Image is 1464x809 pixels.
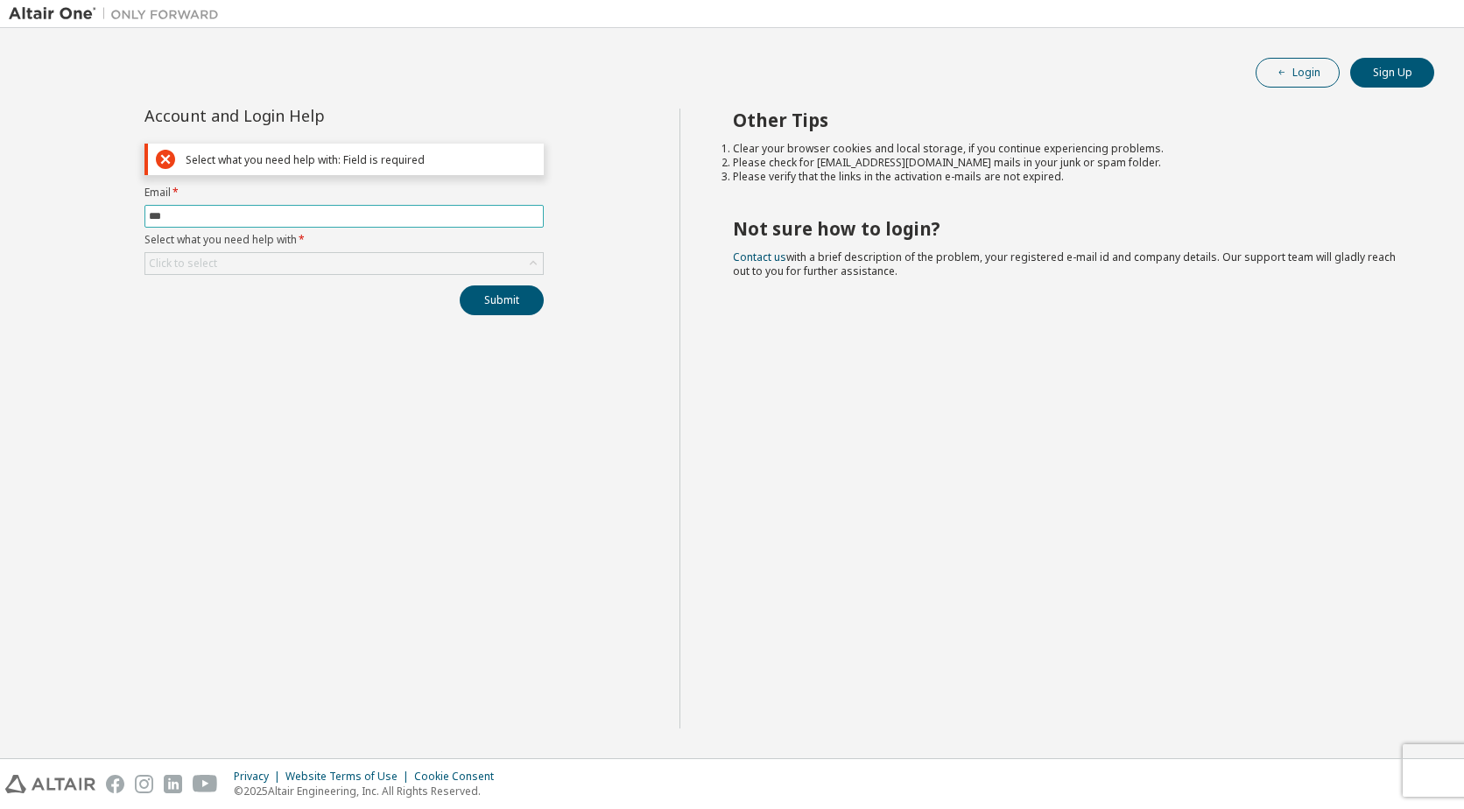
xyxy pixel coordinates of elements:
[135,775,153,793] img: instagram.svg
[285,770,414,784] div: Website Terms of Use
[234,784,504,798] p: © 2025 Altair Engineering, Inc. All Rights Reserved.
[414,770,504,784] div: Cookie Consent
[144,109,464,123] div: Account and Login Help
[144,186,544,200] label: Email
[5,775,95,793] img: altair_logo.svg
[733,109,1404,131] h2: Other Tips
[106,775,124,793] img: facebook.svg
[733,217,1404,240] h2: Not sure how to login?
[733,156,1404,170] li: Please check for [EMAIL_ADDRESS][DOMAIN_NAME] mails in your junk or spam folder.
[9,5,228,23] img: Altair One
[460,285,544,315] button: Submit
[193,775,218,793] img: youtube.svg
[733,170,1404,184] li: Please verify that the links in the activation e-mails are not expired.
[186,153,536,166] div: Select what you need help with: Field is required
[1350,58,1434,88] button: Sign Up
[1256,58,1340,88] button: Login
[145,253,543,274] div: Click to select
[733,250,786,264] a: Contact us
[149,257,217,271] div: Click to select
[733,250,1396,278] span: with a brief description of the problem, your registered e-mail id and company details. Our suppo...
[144,233,544,247] label: Select what you need help with
[733,142,1404,156] li: Clear your browser cookies and local storage, if you continue experiencing problems.
[164,775,182,793] img: linkedin.svg
[234,770,285,784] div: Privacy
